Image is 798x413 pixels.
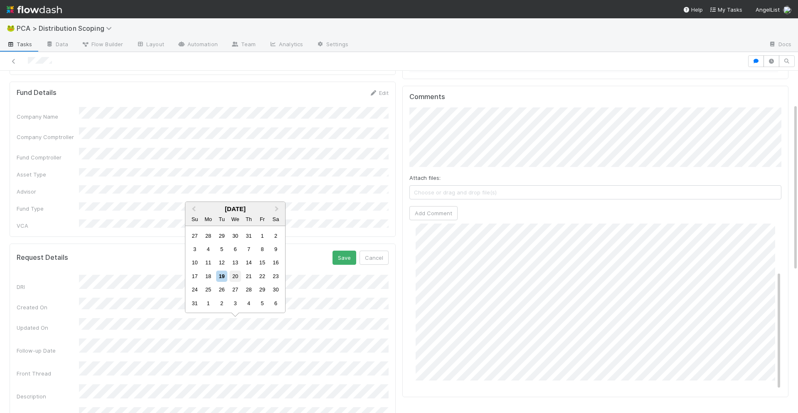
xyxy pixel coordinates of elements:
div: Monday [203,214,214,225]
div: Company Name [17,112,79,121]
div: Updated On [17,323,79,332]
div: Company Comptroller [17,133,79,141]
button: Add Comment [409,206,458,220]
div: Choose Friday, August 15th, 2025 [256,257,268,268]
a: Team [224,38,262,52]
div: Choose Tuesday, August 5th, 2025 [216,244,227,255]
div: Choose Date [185,202,286,313]
div: Wednesday [229,214,241,225]
div: Choose Sunday, August 10th, 2025 [189,257,200,268]
a: Data [39,38,75,52]
div: Front Thread [17,369,79,378]
div: Choose Sunday, August 17th, 2025 [189,271,200,282]
div: Month August, 2025 [188,229,282,310]
label: Attach files: [409,174,441,182]
div: Choose Friday, August 8th, 2025 [256,244,268,255]
div: Choose Tuesday, July 29th, 2025 [216,230,227,241]
button: Cancel [360,251,389,265]
div: Choose Wednesday, August 27th, 2025 [229,284,241,295]
img: logo-inverted-e16ddd16eac7371096b0.svg [7,2,62,17]
h5: Fund Details [17,89,57,97]
div: Choose Saturday, August 23rd, 2025 [270,271,281,282]
div: Choose Tuesday, August 12th, 2025 [216,257,227,268]
div: Choose Wednesday, July 30th, 2025 [229,230,241,241]
div: Choose Thursday, August 28th, 2025 [243,284,254,295]
div: DRI [17,283,79,291]
div: Choose Friday, August 29th, 2025 [256,284,268,295]
div: Choose Monday, September 1st, 2025 [203,298,214,309]
div: Choose Tuesday, September 2nd, 2025 [216,298,227,309]
div: Choose Sunday, August 24th, 2025 [189,284,200,295]
button: Next Month [271,203,284,216]
div: Choose Thursday, August 14th, 2025 [243,257,254,268]
div: Choose Tuesday, August 26th, 2025 [216,284,227,295]
span: My Tasks [709,6,742,13]
div: Fund Type [17,204,79,213]
button: Previous Month [186,203,199,216]
span: PCA > Distribution Scoping [17,24,116,32]
div: Choose Thursday, September 4th, 2025 [243,298,254,309]
div: Help [683,5,703,14]
div: Choose Sunday, July 27th, 2025 [189,230,200,241]
div: Tuesday [216,214,227,225]
div: Follow-up Date [17,346,79,355]
div: Choose Friday, August 22nd, 2025 [256,271,268,282]
span: Tasks [7,40,32,48]
div: Choose Saturday, August 30th, 2025 [270,284,281,295]
div: [DATE] [185,205,285,212]
div: Fund Comptroller [17,153,79,162]
div: Choose Saturday, August 16th, 2025 [270,257,281,268]
div: Choose Friday, August 1st, 2025 [256,230,268,241]
span: Choose or drag and drop file(s) [410,186,781,199]
div: Choose Wednesday, August 20th, 2025 [229,271,241,282]
div: Choose Wednesday, September 3rd, 2025 [229,298,241,309]
a: Edit [369,90,389,96]
div: Choose Saturday, August 2nd, 2025 [270,230,281,241]
div: Description [17,392,79,401]
span: Flow Builder [81,40,123,48]
div: Saturday [270,214,281,225]
div: Choose Monday, August 18th, 2025 [203,271,214,282]
div: Choose Monday, August 11th, 2025 [203,257,214,268]
div: Choose Friday, September 5th, 2025 [256,298,268,309]
a: My Tasks [709,5,742,14]
a: Analytics [262,38,310,52]
div: Choose Saturday, August 9th, 2025 [270,244,281,255]
div: Asset Type [17,170,79,179]
a: Settings [310,38,355,52]
div: Thursday [243,214,254,225]
div: Created On [17,303,79,311]
div: Choose Saturday, September 6th, 2025 [270,298,281,309]
div: Choose Monday, July 28th, 2025 [203,230,214,241]
span: 🐸 [7,25,15,32]
span: AngelList [756,6,780,13]
div: Choose Monday, August 25th, 2025 [203,284,214,295]
div: Choose Sunday, August 31st, 2025 [189,298,200,309]
div: Advisor [17,187,79,196]
h5: Comments [409,93,781,101]
h5: Request Details [17,254,68,262]
div: Choose Tuesday, August 19th, 2025 [216,271,227,282]
div: Choose Sunday, August 3rd, 2025 [189,244,200,255]
div: Sunday [189,214,200,225]
div: Choose Thursday, August 7th, 2025 [243,244,254,255]
a: Docs [762,38,798,52]
div: Choose Wednesday, August 6th, 2025 [229,244,241,255]
div: Choose Wednesday, August 13th, 2025 [229,257,241,268]
div: VCA [17,221,79,230]
div: Choose Monday, August 4th, 2025 [203,244,214,255]
img: avatar_ad9da010-433a-4b4a-a484-836c288de5e1.png [783,6,791,14]
div: Friday [256,214,268,225]
div: Choose Thursday, August 21st, 2025 [243,271,254,282]
a: Flow Builder [75,38,130,52]
a: Layout [130,38,171,52]
div: Choose Thursday, July 31st, 2025 [243,230,254,241]
button: Save [332,251,356,265]
a: Automation [171,38,224,52]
